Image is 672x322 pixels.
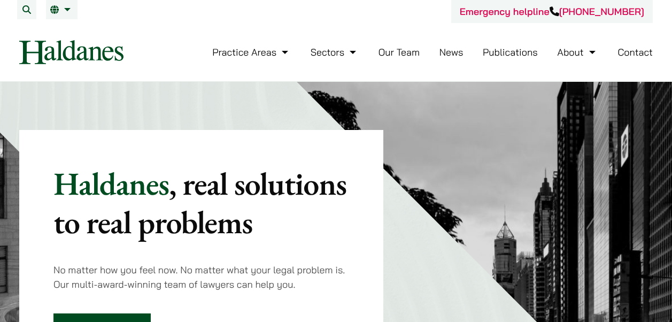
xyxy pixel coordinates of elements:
a: EN [50,5,73,14]
mark: , real solutions to real problems [53,163,346,243]
a: Publications [483,46,538,58]
p: No matter how you feel now. No matter what your legal problem is. Our multi-award-winning team of... [53,263,349,292]
a: Sectors [311,46,359,58]
a: About [557,46,598,58]
p: Haldanes [53,164,349,241]
a: Our Team [379,46,420,58]
a: Contact [617,46,653,58]
img: Logo of Haldanes [19,40,123,64]
a: Emergency helpline[PHONE_NUMBER] [460,5,644,18]
a: Practice Areas [212,46,291,58]
a: News [439,46,464,58]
